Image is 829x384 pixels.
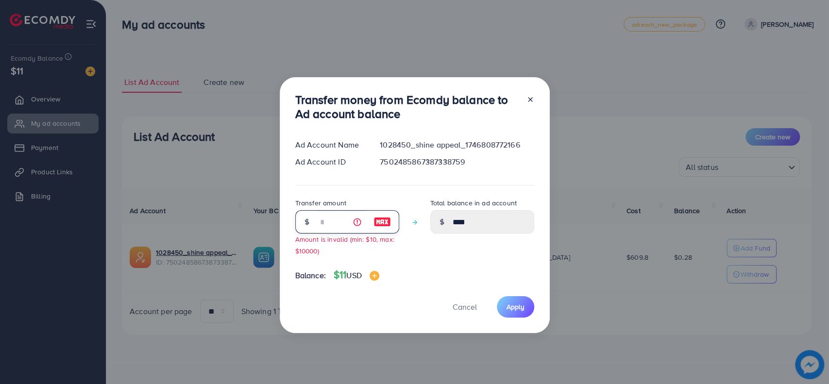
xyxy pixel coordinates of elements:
[497,296,534,317] button: Apply
[372,139,541,150] div: 1028450_shine appeal_1746808772166
[288,156,372,167] div: Ad Account ID
[288,139,372,150] div: Ad Account Name
[334,269,379,281] h4: $11
[346,270,361,281] span: USD
[295,234,394,255] small: Amount is invalid (min: $10, max: $10000)
[453,301,477,312] span: Cancel
[295,270,326,281] span: Balance:
[295,93,519,121] h3: Transfer money from Ecomdy balance to Ad account balance
[372,156,541,167] div: 7502485867387338759
[440,296,489,317] button: Cancel
[295,198,346,208] label: Transfer amount
[373,216,391,228] img: image
[430,198,517,208] label: Total balance in ad account
[507,302,524,312] span: Apply
[370,271,379,281] img: image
